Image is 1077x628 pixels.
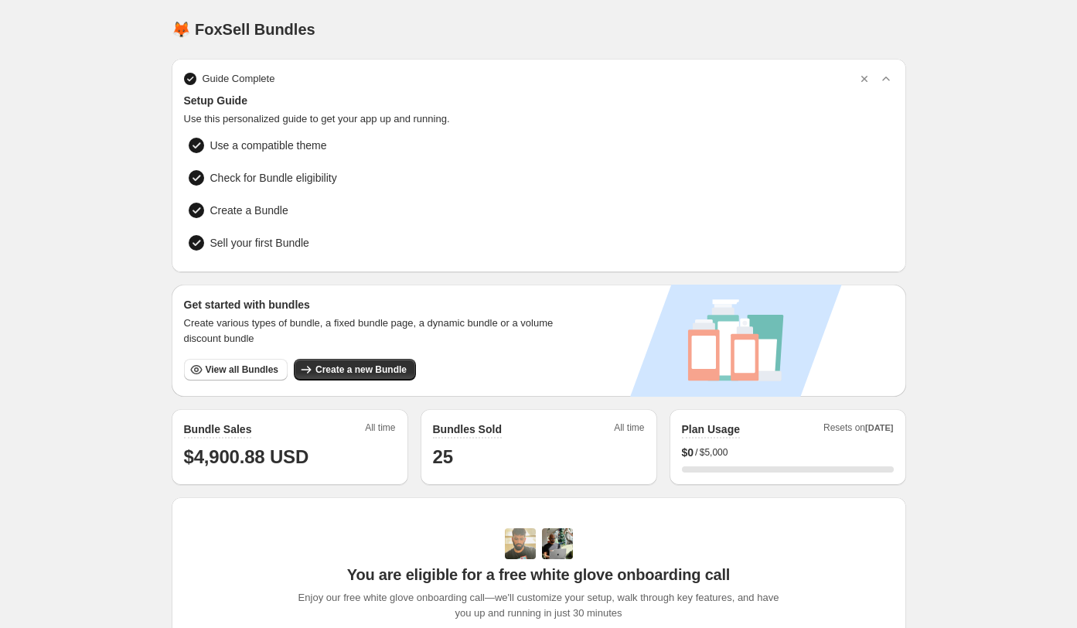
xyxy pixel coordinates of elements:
span: Create a Bundle [210,203,288,218]
img: Prakhar [542,528,573,559]
span: You are eligible for a free white glove onboarding call [347,565,730,584]
span: View all Bundles [206,363,278,376]
span: Check for Bundle eligibility [210,170,337,186]
span: Use a compatible theme [210,138,327,153]
span: Use this personalized guide to get your app up and running. [184,111,894,127]
h1: 🦊 FoxSell Bundles [172,20,315,39]
h1: $4,900.88 USD [184,445,396,469]
span: [DATE] [865,423,893,432]
img: Adi [505,528,536,559]
span: All time [365,422,395,439]
button: Create a new Bundle [294,359,416,381]
h2: Bundles Sold [433,422,502,437]
h1: 25 [433,445,645,469]
span: $5,000 [700,446,728,459]
span: Create various types of bundle, a fixed bundle page, a dynamic bundle or a volume discount bundle [184,316,568,346]
button: View all Bundles [184,359,288,381]
span: Sell your first Bundle [210,235,309,251]
span: Guide Complete [203,71,275,87]
span: $ 0 [682,445,694,460]
h2: Plan Usage [682,422,740,437]
span: Enjoy our free white glove onboarding call—we'll customize your setup, walk through key features,... [290,590,787,621]
span: Resets on [823,422,894,439]
span: Setup Guide [184,93,894,108]
span: All time [614,422,644,439]
h3: Get started with bundles [184,297,568,312]
div: / [682,445,894,460]
h2: Bundle Sales [184,422,252,437]
span: Create a new Bundle [315,363,407,376]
